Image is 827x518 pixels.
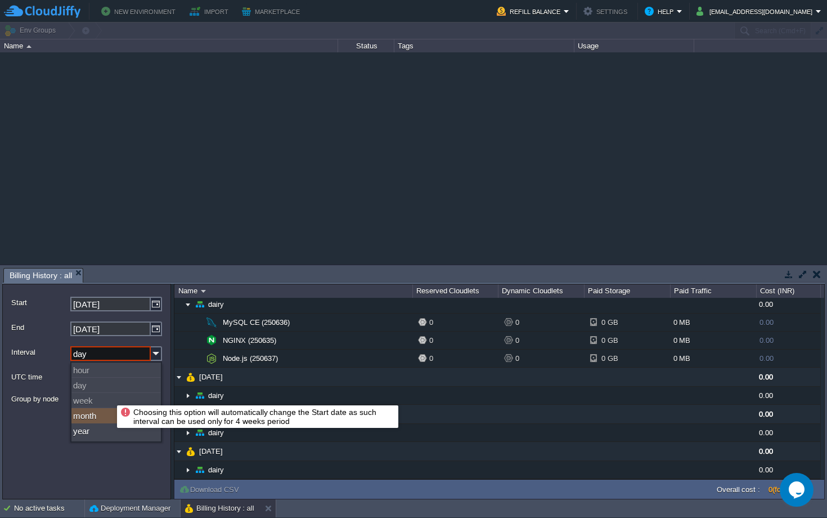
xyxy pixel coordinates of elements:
[71,363,161,378] div: hour
[222,336,278,345] a: NGINX (250635)
[11,393,135,405] label: Group by node
[759,466,773,474] span: 0.00
[504,350,585,367] div: 0
[418,314,498,331] div: 0
[174,368,183,386] img: AMDAwAAAACH5BAEAAAAALAAAAAABAAEAAAICRAEAOw==
[759,391,773,400] span: 0.00
[89,503,170,514] button: Deployment Manager
[768,485,799,494] label: 0
[207,391,226,400] a: dairy
[1,39,338,52] div: Name
[26,45,32,48] img: AMDAwAAAACH5BAEAAAAALAAAAAABAAEAAAICRAEAOw==
[101,5,179,18] button: New Environment
[195,424,204,441] img: AMDAwAAAACH5BAEAAAAALAAAAAABAAEAAAICRAEAOw==
[201,290,206,293] img: AMDAwAAAACH5BAEAAAAALAAAAAABAAEAAAICRAEAOw==
[504,314,585,331] div: 0
[192,332,201,349] img: AMDAwAAAACH5BAEAAAAALAAAAAABAAEAAAICRAEAOw==
[11,297,69,309] label: Start
[207,465,226,475] a: dairy
[671,284,756,298] div: Paid Traffic
[497,5,564,18] button: Refill Balance
[11,346,69,358] label: Interval
[590,332,627,349] div: 0 GB
[575,39,694,52] div: Usage
[207,300,226,309] a: dairy
[414,284,498,298] div: Reserved Cloudlets
[186,368,195,386] img: AMDAwAAAACH5BAEAAAAALAAAAAABAAEAAAICRAEAOw==
[590,314,627,331] div: 0 GB
[176,284,412,298] div: Name
[759,410,773,418] span: 0.00
[759,318,774,327] span: 0.00
[222,354,280,363] a: Node.js (250637)
[759,373,773,381] span: 0.00
[671,350,757,367] div: 0 MB
[190,5,232,18] button: Import
[242,5,303,18] button: Marketplace
[504,332,585,349] div: 0
[198,446,224,456] a: [DATE]
[186,442,195,461] img: AMDAwAAAACH5BAEAAAAALAAAAAABAAEAAAICRAEAOw==
[185,503,254,514] button: Billing History : all
[192,350,201,367] img: AMDAwAAAACH5BAEAAAAALAAAAAABAAEAAAICRAEAOw==
[222,318,291,327] a: MySQL CE (250636)
[183,296,192,313] img: AMDAwAAAACH5BAEAAAAALAAAAAABAAEAAAICRAEAOw==
[195,461,204,479] img: AMDAwAAAACH5BAEAAAAALAAAAAABAAEAAAICRAEAOw==
[671,332,757,349] div: 0 MB
[183,424,192,441] img: AMDAwAAAACH5BAEAAAAALAAAAAABAAEAAAICRAEAOw==
[174,405,183,423] img: AMDAwAAAACH5BAEAAAAALAAAAAABAAEAAAICRAEAOw==
[10,269,72,283] span: Billing History : all
[418,332,498,349] div: 0
[71,423,161,439] div: year
[71,408,161,423] div: month
[759,447,773,456] span: 0.00
[14,499,84,517] div: No active tasks
[183,461,192,479] img: AMDAwAAAACH5BAEAAAAALAAAAAABAAEAAAICRAEAOw==
[207,428,226,437] a: dairy
[4,5,80,19] img: CloudJiffy
[198,372,224,382] a: [DATE]
[499,284,584,298] div: Dynamic Cloudlets
[120,407,395,427] div: Choosing this option will automatically change the Start date as such interval can be used only f...
[174,442,183,461] img: AMDAwAAAACH5BAEAAAAALAAAAAABAAEAAAICRAEAOw==
[71,393,161,408] div: week
[759,354,774,363] span: 0.00
[395,39,574,52] div: Tags
[195,387,204,404] img: AMDAwAAAACH5BAEAAAAALAAAAAABAAEAAAICRAEAOw==
[757,284,820,298] div: Cost (INR)
[759,428,773,437] span: 0.00
[186,405,195,423] img: AMDAwAAAACH5BAEAAAAALAAAAAABAAEAAAICRAEAOw==
[585,284,670,298] div: Paid Storage
[204,332,219,349] img: AMDAwAAAACH5BAEAAAAALAAAAAABAAEAAAICRAEAOw==
[671,314,757,331] div: 0 MB
[11,371,135,383] label: UTC time
[339,39,394,52] div: Status
[759,336,774,345] span: 0.00
[71,378,161,393] div: day
[717,485,761,494] label: Overall cost :
[179,484,242,494] button: Download CSV
[418,350,498,367] div: 0
[195,296,204,313] img: AMDAwAAAACH5BAEAAAAALAAAAAABAAEAAAICRAEAOw==
[772,485,799,494] span: (for trial)
[204,350,219,367] img: AMDAwAAAACH5BAEAAAAALAAAAAABAAEAAAICRAEAOw==
[11,321,69,333] label: End
[183,387,192,404] img: AMDAwAAAACH5BAEAAAAALAAAAAABAAEAAAICRAEAOw==
[590,350,627,367] div: 0 GB
[204,314,219,331] img: AMDAwAAAACH5BAEAAAAALAAAAAABAAEAAAICRAEAOw==
[192,314,201,331] img: AMDAwAAAACH5BAEAAAAALAAAAAABAAEAAAICRAEAOw==
[583,5,631,18] button: Settings
[759,300,773,309] span: 0.00
[696,5,816,18] button: [EMAIL_ADDRESS][DOMAIN_NAME]
[645,5,677,18] button: Help
[780,473,816,507] iframe: chat widget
